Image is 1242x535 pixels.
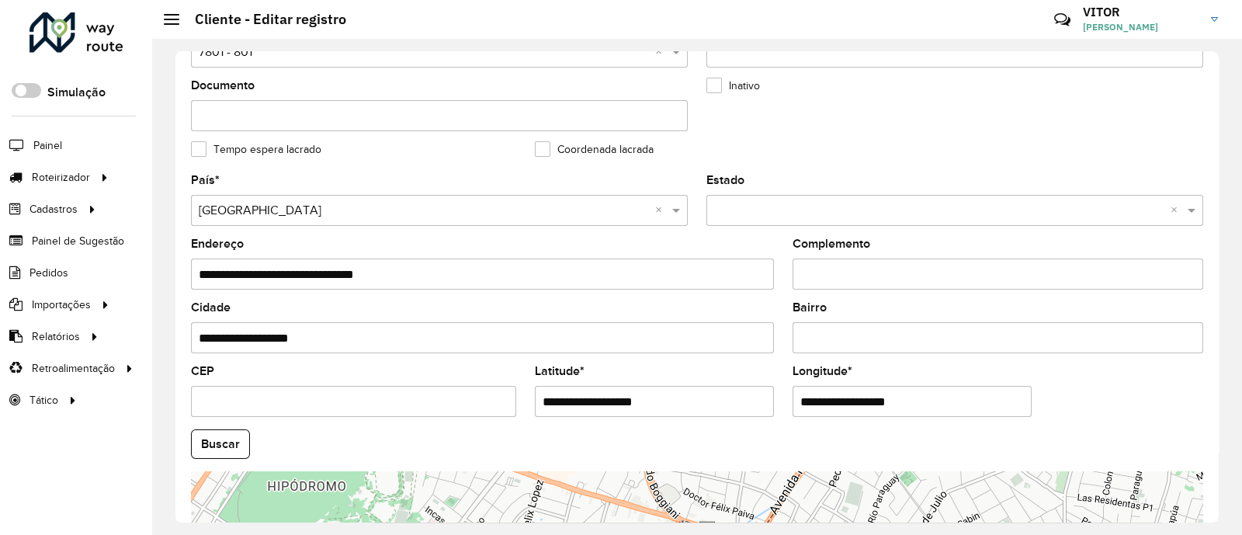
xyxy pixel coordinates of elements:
label: Cidade [191,298,231,317]
label: Bairro [793,298,827,317]
span: Painel [33,137,62,154]
label: Endereço [191,234,244,253]
span: Tático [29,392,58,408]
h3: VITOR [1083,5,1199,19]
label: Latitude [535,362,585,380]
label: Coordenada lacrada [535,141,654,158]
label: Inativo [706,78,760,94]
label: Documento [191,76,255,95]
a: Contato Rápido [1046,3,1079,36]
label: Estado [706,171,744,189]
span: [PERSON_NAME] [1083,20,1199,34]
span: Clear all [655,201,668,220]
span: Importações [32,297,91,313]
label: País [191,171,220,189]
label: Complemento [793,234,870,253]
label: Tempo espera lacrado [191,141,321,158]
h2: Cliente - Editar registro [179,11,346,28]
span: Retroalimentação [32,360,115,377]
span: Relatórios [32,328,80,345]
span: Cadastros [29,201,78,217]
span: Roteirizador [32,169,90,186]
label: CEP [191,362,214,380]
span: Clear all [655,43,668,61]
span: Painel de Sugestão [32,233,124,249]
span: Pedidos [29,265,68,281]
label: Simulação [47,83,106,102]
span: Clear all [1171,201,1184,220]
label: Longitude [793,362,852,380]
button: Buscar [191,429,250,459]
